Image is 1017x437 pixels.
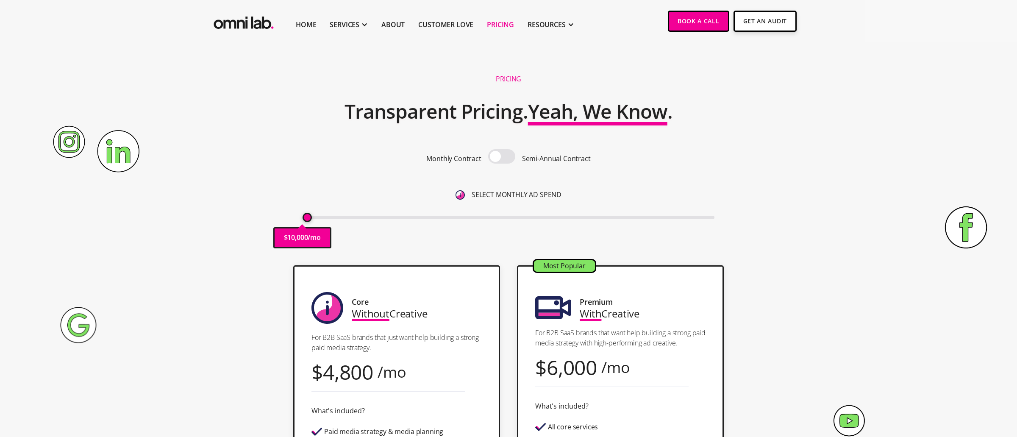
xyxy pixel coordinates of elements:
a: home [212,11,275,31]
a: Customer Love [418,19,473,30]
img: 6410812402e99d19b372aa32_omni-nav-info.svg [456,190,465,200]
div: Creative [352,308,428,319]
h2: Transparent Pricing. . [345,95,672,128]
div: $ [311,366,323,378]
p: 10,000 [287,232,308,243]
span: Without [352,306,389,320]
div: Paid media strategy & media planning [324,428,443,435]
div: Core [352,296,368,308]
a: Home [296,19,316,30]
div: What's included? [535,401,588,412]
div: 4,800 [323,366,373,378]
div: Premium [580,296,613,308]
div: SERVICES [330,19,359,30]
p: Monthly Contract [426,153,481,164]
div: What's included? [311,405,364,417]
h1: Pricing [496,75,521,84]
a: Pricing [487,19,514,30]
p: Semi-Annual Contract [522,153,591,164]
div: All core services [548,423,598,431]
iframe: Chat Widget [865,340,1017,437]
div: RESOURCES [528,19,566,30]
span: With [580,306,601,320]
div: Most Popular [534,260,595,272]
p: $ [284,232,288,243]
a: Book a Call [668,11,729,32]
img: Omni Lab: B2B SaaS Demand Generation Agency [212,11,275,31]
div: /mo [378,366,406,378]
a: About [381,19,405,30]
div: 6,000 [547,362,597,373]
p: For B2B SaaS brands that just want help building a strong paid media strategy. [311,332,482,353]
div: $ [535,362,547,373]
span: Yeah, We Know [528,98,667,124]
p: /mo [308,232,321,243]
a: Get An Audit [734,11,797,32]
p: For B2B SaaS brands that want help building a strong paid media strategy with high-performing ad ... [535,328,706,348]
div: Creative [580,308,639,319]
div: /mo [601,362,630,373]
p: SELECT MONTHLY AD SPEND [472,189,561,200]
